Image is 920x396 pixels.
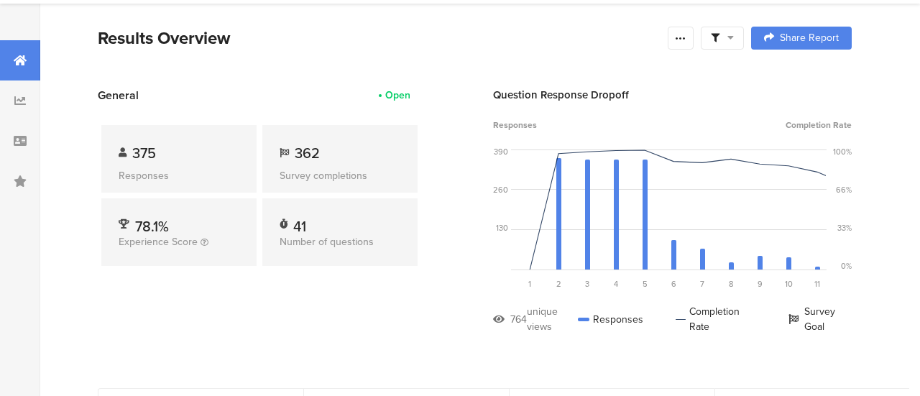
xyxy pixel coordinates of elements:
span: 78.1% [135,216,169,237]
span: 11 [814,278,820,290]
span: 7 [700,278,704,290]
span: Experience Score [119,234,198,249]
span: Completion Rate [786,119,852,132]
span: Responses [493,119,537,132]
span: 375 [132,142,156,164]
div: unique views [527,304,578,334]
div: 0% [841,260,852,272]
span: 5 [643,278,648,290]
div: Responses [578,304,643,334]
div: 41 [293,216,306,230]
div: Question Response Dropoff [493,87,852,103]
span: 3 [585,278,589,290]
span: 1 [528,278,531,290]
span: Share Report [780,33,839,43]
div: 66% [836,184,852,195]
div: 764 [510,312,527,327]
div: Results Overview [98,25,661,51]
div: 33% [837,222,852,234]
span: General [98,87,139,103]
div: 390 [494,146,508,157]
div: Completion Rate [676,304,756,334]
span: 362 [295,142,320,164]
div: Survey Goal [788,304,852,334]
span: 6 [671,278,676,290]
span: Number of questions [280,234,374,249]
div: 260 [493,184,508,195]
span: 2 [556,278,561,290]
span: 9 [758,278,763,290]
div: 100% [833,146,852,157]
span: 8 [729,278,733,290]
span: 4 [614,278,618,290]
span: 10 [785,278,793,290]
div: Responses [119,168,239,183]
div: Survey completions [280,168,400,183]
div: 130 [496,222,508,234]
div: Open [385,88,410,103]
